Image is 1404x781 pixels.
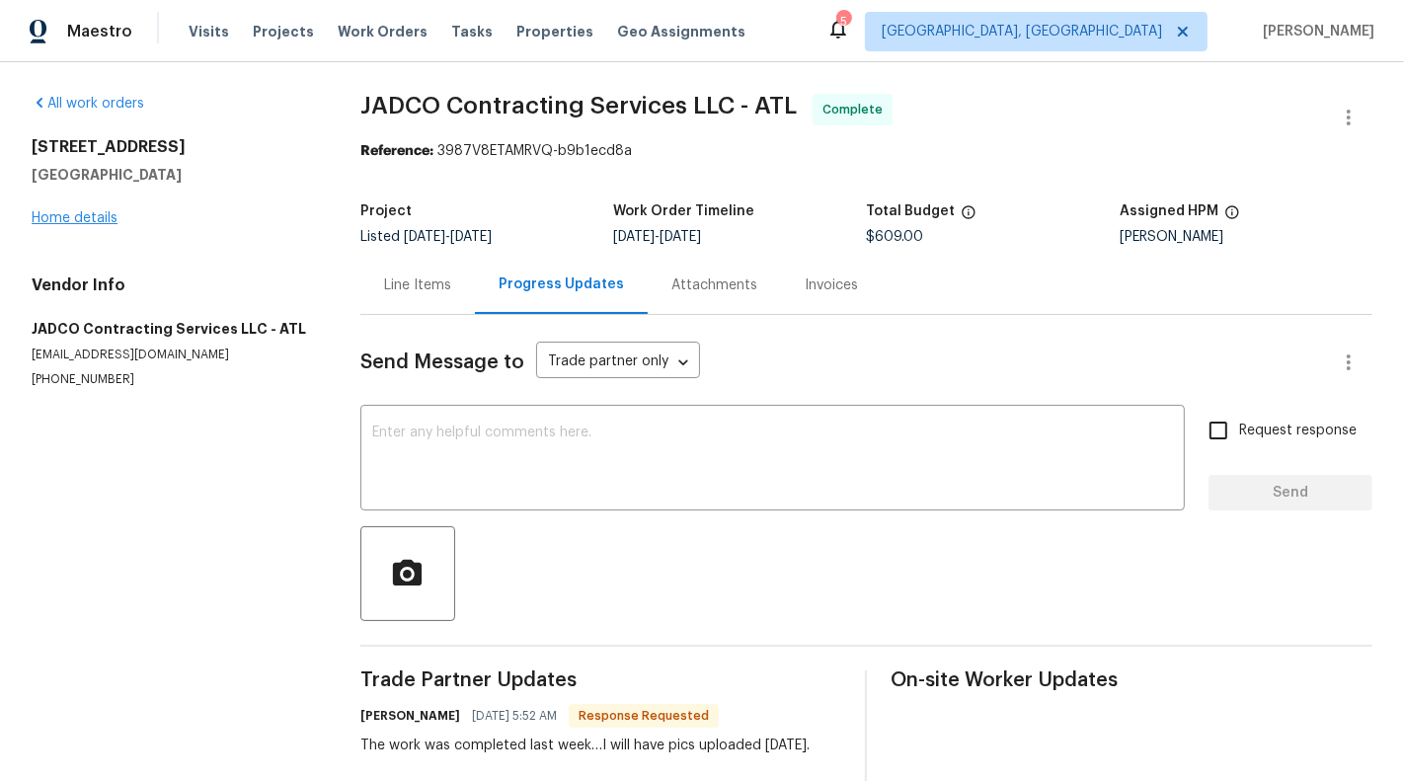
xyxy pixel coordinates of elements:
[338,22,428,41] span: Work Orders
[32,165,313,185] h5: [GEOGRAPHIC_DATA]
[499,274,624,294] div: Progress Updates
[360,670,842,690] span: Trade Partner Updates
[613,230,655,244] span: [DATE]
[360,94,797,117] span: JADCO Contracting Services LLC - ATL
[617,22,745,41] span: Geo Assignments
[613,230,701,244] span: -
[404,230,445,244] span: [DATE]
[866,230,923,244] span: $609.00
[360,352,524,372] span: Send Message to
[882,22,1162,41] span: [GEOGRAPHIC_DATA], [GEOGRAPHIC_DATA]
[32,137,313,157] h2: [STREET_ADDRESS]
[360,144,433,158] b: Reference:
[536,347,700,379] div: Trade partner only
[189,22,229,41] span: Visits
[613,204,754,218] h5: Work Order Timeline
[836,12,850,32] div: 5
[360,230,492,244] span: Listed
[360,204,412,218] h5: Project
[360,141,1372,161] div: 3987V8ETAMRVQ-b9b1ecd8a
[32,347,313,363] p: [EMAIL_ADDRESS][DOMAIN_NAME]
[671,275,757,295] div: Attachments
[805,275,858,295] div: Invoices
[67,22,132,41] span: Maestro
[32,371,313,388] p: [PHONE_NUMBER]
[472,706,557,726] span: [DATE] 5:52 AM
[404,230,492,244] span: -
[32,275,313,295] h4: Vendor Info
[32,211,117,225] a: Home details
[866,204,955,218] h5: Total Budget
[1224,204,1240,230] span: The hpm assigned to this work order.
[1255,22,1374,41] span: [PERSON_NAME]
[822,100,891,119] span: Complete
[891,670,1372,690] span: On-site Worker Updates
[961,204,976,230] span: The total cost of line items that have been proposed by Opendoor. This sum includes line items th...
[450,230,492,244] span: [DATE]
[360,706,460,726] h6: [PERSON_NAME]
[360,736,810,755] div: The work was completed last week…I will have pics uploaded [DATE].
[1239,421,1357,441] span: Request response
[660,230,701,244] span: [DATE]
[32,97,144,111] a: All work orders
[571,706,717,726] span: Response Requested
[1120,230,1372,244] div: [PERSON_NAME]
[384,275,451,295] div: Line Items
[32,319,313,339] h5: JADCO Contracting Services LLC - ATL
[253,22,314,41] span: Projects
[516,22,593,41] span: Properties
[1120,204,1218,218] h5: Assigned HPM
[451,25,493,39] span: Tasks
